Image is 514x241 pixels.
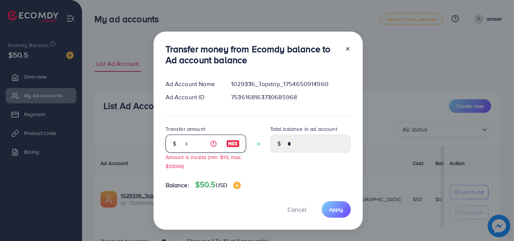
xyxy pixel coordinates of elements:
[278,201,316,217] button: Cancel
[225,80,356,88] div: 1029336_Topstrip_1754650914960
[160,93,225,102] div: Ad Account ID
[270,125,337,133] label: Total balance in ad account
[287,205,306,214] span: Cancel
[322,201,351,217] button: Apply
[166,153,242,169] small: Amount is invalid (min: $10, max: $10000)
[160,80,225,88] div: Ad Account Name
[225,93,356,102] div: 7536168163730685968
[216,181,227,189] span: USD
[233,182,241,189] img: image
[195,180,241,189] h4: $50.5
[166,181,189,189] span: Balance:
[329,206,343,213] span: Apply
[226,139,240,148] img: image
[166,125,205,133] label: Transfer amount
[166,44,339,65] h3: Transfer money from Ecomdy balance to Ad account balance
